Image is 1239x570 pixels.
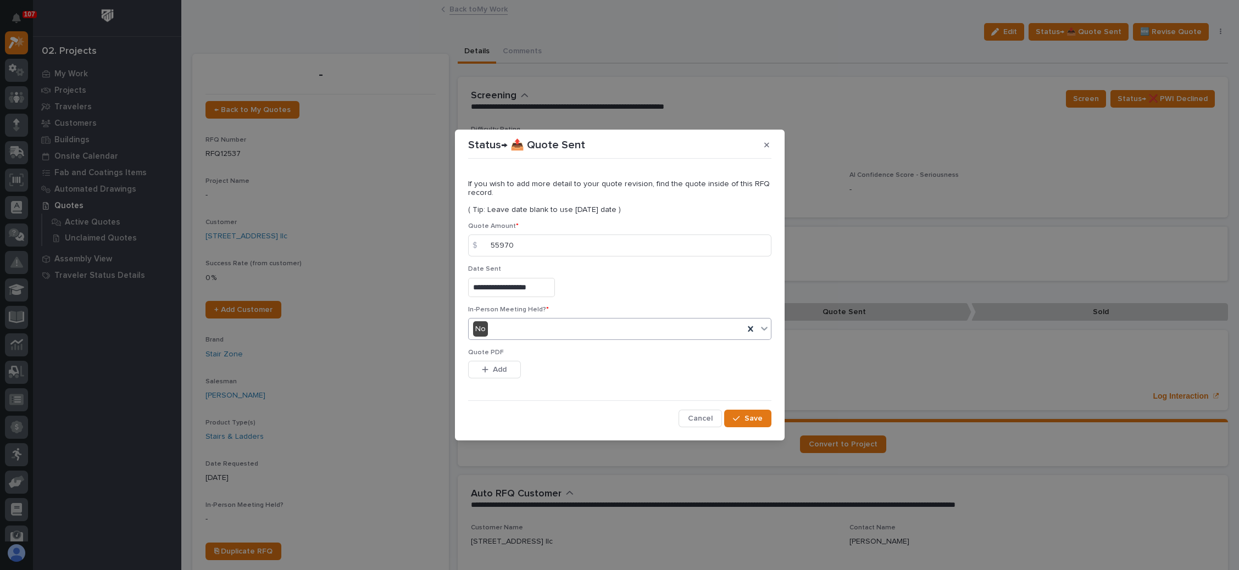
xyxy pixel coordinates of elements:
div: $ [468,234,490,256]
button: Cancel [679,410,722,427]
span: Date Sent [468,266,501,272]
div: No [473,321,488,337]
p: Status→ 📤 Quote Sent [468,138,585,152]
p: ( Tip: Leave date blank to use [DATE] date ) [468,205,771,215]
span: Add [493,365,507,375]
p: If you wish to add more detail to your quote revision, find the quote inside of this RFQ record. [468,180,771,198]
span: Cancel [688,413,713,423]
button: Save [724,410,771,427]
span: Quote Amount [468,223,519,230]
button: Add [468,361,521,378]
span: Quote PDF [468,349,504,356]
span: In-Person Meeting Held? [468,306,549,313]
span: Save [744,413,763,423]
